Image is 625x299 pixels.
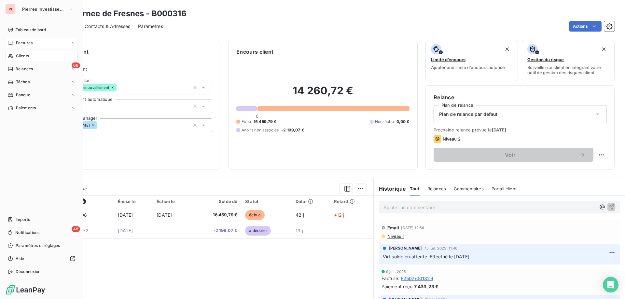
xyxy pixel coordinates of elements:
button: Voir [434,148,593,162]
div: Délai [296,199,326,204]
span: Plan de relance par défaut [439,111,498,117]
span: Niveau 1 [387,234,404,239]
span: Avoirs non associés [242,127,279,133]
span: Factures [16,40,33,46]
span: En cours de renouvellement [60,86,109,89]
span: Échu [242,119,251,125]
span: Prochaine relance prévue le [434,127,606,132]
div: Statut [245,199,288,204]
span: Non-échu [375,119,394,125]
img: Logo LeanPay [5,285,46,295]
span: Relances [16,66,33,72]
span: -2 199,07 € [196,227,238,234]
span: 19 j [296,228,303,233]
span: Paramètres et réglages [16,243,60,249]
span: Tout [410,186,420,191]
span: Tâches [16,79,30,85]
span: 16 459,79 € [254,119,277,125]
div: Retard [334,199,369,204]
span: [DATE] [118,212,133,218]
span: Paiement reçu [382,283,413,290]
span: Commentaires [454,186,484,191]
span: F2507/001329 [401,275,433,282]
span: Ajouter une limite d’encours autorisé [431,65,505,70]
span: Propriétés Client [52,66,212,75]
h2: 14 260,72 € [236,84,409,104]
span: Imports [16,217,30,223]
span: 0 [256,114,258,119]
span: [DATE] [492,127,507,132]
span: Banque [16,92,30,98]
span: Paiements [16,105,36,111]
span: Virt solde en attente. Effectué le [DATE] [383,254,469,259]
span: Portail client [492,186,517,191]
span: Déconnexion [16,269,41,275]
span: [PERSON_NAME] [389,245,422,251]
button: Gestion du risqueSurveiller ce client en intégrant votre outil de gestion des risques client. [522,40,615,81]
span: Relances [427,186,446,191]
div: Émise le [118,199,149,204]
h6: Encours client [236,48,273,56]
span: Facture : [382,275,399,282]
div: Solde dû [196,199,238,204]
h6: Relance [434,93,606,101]
div: PI [5,4,16,14]
span: Notifications [15,230,39,236]
span: +12 j [334,212,344,218]
button: Actions [569,21,602,32]
span: échue [245,210,265,220]
div: Échue le [157,199,188,204]
span: Contacts & Adresses [85,23,130,30]
span: 16 459,79 € [196,212,238,218]
h6: Historique [374,185,406,193]
span: 7 433,23 € [414,283,439,290]
span: Clients [16,53,29,59]
h3: La Fournee de Fresnes - B000316 [57,8,187,20]
span: Tableau de bord [16,27,46,33]
span: 9 juil. 2025 [386,270,406,274]
span: Paramètres [138,23,163,30]
span: Pierres Investissement [22,7,66,12]
span: Surveiller ce client en intégrant votre outil de gestion des risques client. [527,65,609,75]
span: -2 199,07 € [281,127,304,133]
span: Niveau 2 [443,136,461,142]
span: 66 [72,62,80,68]
div: Open Intercom Messenger [603,277,618,292]
a: Aide [5,253,78,264]
span: [DATE] [157,212,172,218]
span: [DATE] 12:56 [401,226,424,230]
span: Aide [16,256,24,262]
span: 42 j [296,212,304,218]
h6: Informations client [39,48,212,56]
span: Limite d’encours [431,57,465,62]
input: Ajouter une valeur [97,122,102,128]
span: à déduire [245,226,271,236]
span: Email [387,225,399,230]
span: Voir [441,152,579,157]
span: 0,00 € [396,119,410,125]
input: Ajouter une valeur [117,85,122,90]
span: 48 [72,226,80,232]
button: Limite d’encoursAjouter une limite d’encours autorisé [425,40,518,81]
span: 15 juil. 2025, 11:46 [425,246,458,250]
span: Gestion du risque [527,57,564,62]
span: [DATE] [118,228,133,233]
